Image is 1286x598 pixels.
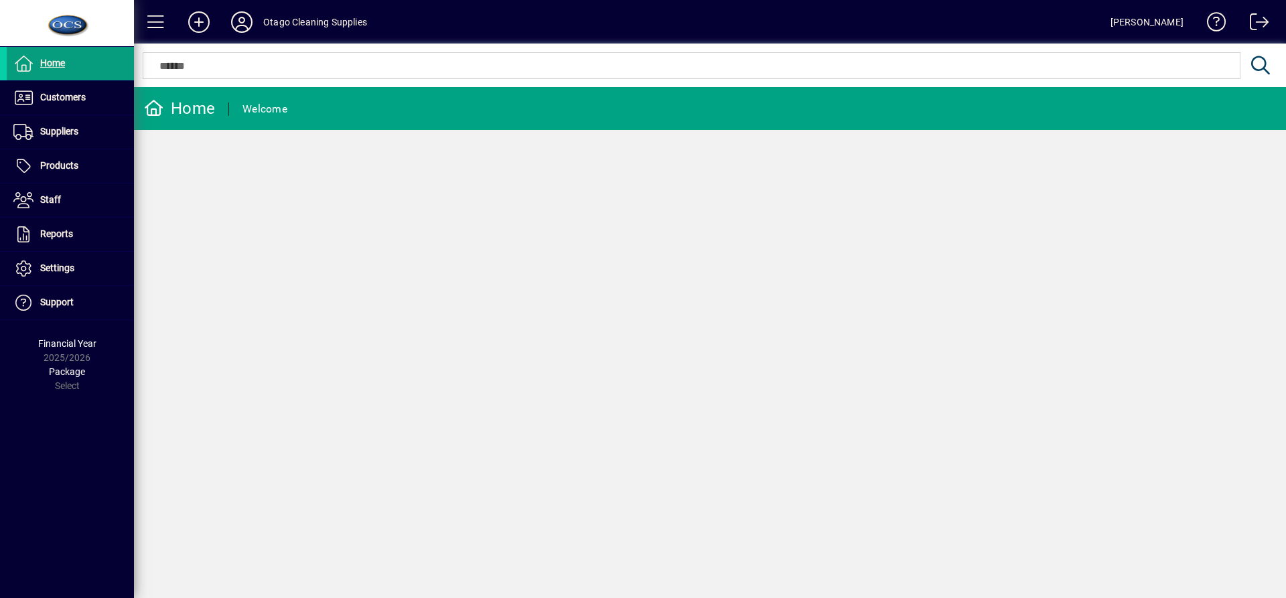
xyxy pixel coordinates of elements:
a: Customers [7,81,134,115]
a: Logout [1240,3,1269,46]
a: Knowledge Base [1197,3,1226,46]
button: Add [177,10,220,34]
a: Support [7,286,134,319]
div: [PERSON_NAME] [1111,11,1184,33]
span: Support [40,297,74,307]
div: Welcome [242,98,287,120]
span: Reports [40,228,73,239]
a: Settings [7,252,134,285]
span: Financial Year [38,338,96,349]
a: Reports [7,218,134,251]
span: Home [40,58,65,68]
a: Suppliers [7,115,134,149]
span: Products [40,160,78,171]
div: Otago Cleaning Supplies [263,11,367,33]
span: Staff [40,194,61,205]
a: Staff [7,183,134,217]
a: Products [7,149,134,183]
span: Package [49,366,85,377]
button: Profile [220,10,263,34]
div: Home [144,98,215,119]
span: Suppliers [40,126,78,137]
span: Settings [40,263,74,273]
span: Customers [40,92,86,102]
